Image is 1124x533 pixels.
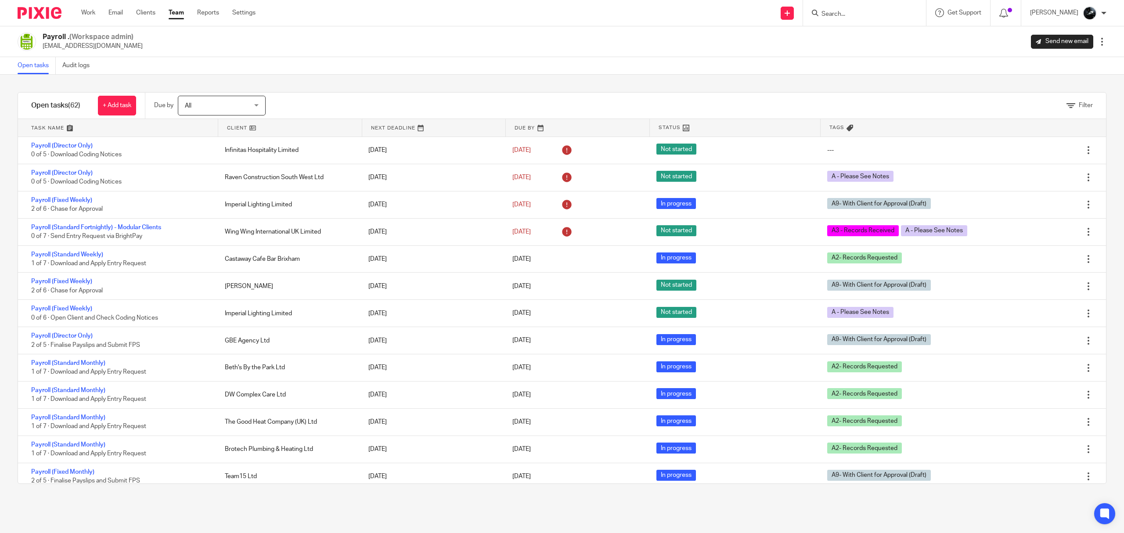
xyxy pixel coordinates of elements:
a: Payroll (Director Only) [31,333,93,339]
span: In progress [656,252,696,263]
span: In progress [656,388,696,399]
span: 1 of 7 · Download and Apply Entry Request [31,369,146,375]
span: A2- Records Requested [827,252,902,263]
span: [DATE] [512,365,531,371]
span: Not started [656,307,696,318]
a: Audit logs [62,57,96,74]
div: [DATE] [360,223,504,241]
a: Clients [136,8,155,17]
div: [DATE] [360,141,504,159]
span: Status [659,124,681,131]
h1: Open tasks [31,101,80,110]
a: Payroll (Director Only) [31,170,93,176]
input: Search [821,11,900,18]
a: Payroll (Standard Weekly) [31,252,103,258]
span: A9- With Client for Approval (Draft) [827,334,931,345]
a: Payroll (Fixed Monthly) [31,469,94,475]
span: A2- Records Requested [827,443,902,454]
div: Imperial Lighting Limited [216,196,360,213]
a: Payroll (Standard Monthly) [31,442,105,448]
span: 1 of 7 · Download and Apply Entry Request [31,450,146,457]
span: 0 of 7 · Send Entry Request via BrightPay [31,233,142,239]
div: Raven Construction South West Ltd [216,169,360,186]
span: A - Please See Notes [827,307,893,318]
div: GBE Agency Ltd [216,332,360,349]
span: [DATE] [512,147,531,153]
span: A9- With Client for Approval (Draft) [827,470,931,481]
a: Payroll (Director Only) [31,143,93,149]
span: In progress [656,361,696,372]
div: [DATE] [360,169,504,186]
span: In progress [656,334,696,345]
img: 1000002144.png [18,32,36,51]
span: Not started [656,171,696,182]
span: (62) [68,102,80,109]
div: [DATE] [360,440,504,458]
div: Beth's By the Park Ltd [216,359,360,376]
span: A2- Records Requested [827,388,902,399]
span: A3 - Records Received [827,225,899,236]
p: Due by [154,101,173,110]
a: Settings [232,8,256,17]
span: 1 of 7 · Download and Apply Entry Request [31,260,146,266]
span: [DATE] [512,392,531,398]
span: A9- With Client for Approval (Draft) [827,198,931,209]
span: Get Support [947,10,981,16]
span: In progress [656,415,696,426]
span: In progress [656,198,696,209]
img: Pixie [18,7,61,19]
span: Not started [656,225,696,236]
a: Payroll (Standard Monthly) [31,360,105,366]
span: 0 of 5 · Download Coding Notices [31,152,122,158]
span: [DATE] [512,310,531,317]
div: [DATE] [360,359,504,376]
span: [DATE] [512,473,531,479]
span: 0 of 5 · Download Coding Notices [31,179,122,185]
div: [DATE] [360,413,504,431]
a: Payroll (Standard Fortnightly) - Modular Clients [31,224,161,230]
div: [PERSON_NAME] [216,277,360,295]
span: In progress [656,470,696,481]
span: Not started [656,280,696,291]
div: [DATE] [360,196,504,213]
a: Team [169,8,184,17]
a: Reports [197,8,219,17]
span: A2- Records Requested [827,415,902,426]
span: 1 of 7 · Download and Apply Entry Request [31,423,146,429]
p: [PERSON_NAME] [1030,8,1078,17]
div: [DATE] [360,468,504,485]
span: 2 of 6 · Chase for Approval [31,288,103,294]
div: Castaway Cafe Bar Brixham [216,250,360,268]
span: All [185,103,191,109]
span: A9- With Client for Approval (Draft) [827,280,931,291]
span: [DATE] [512,283,531,289]
a: Payroll (Fixed Weekly) [31,278,92,285]
p: [EMAIL_ADDRESS][DOMAIN_NAME] [43,42,143,50]
span: [DATE] [512,256,531,262]
div: [DATE] [360,332,504,349]
span: 0 of 6 · Open Client and Check Coding Notices [31,315,158,321]
span: A - Please See Notes [901,225,967,236]
span: 1 of 7 · Download and Apply Entry Request [31,396,146,403]
img: 1000002122.jpg [1083,6,1097,20]
a: Email [108,8,123,17]
span: [DATE] [512,419,531,425]
span: 2 of 6 · Chase for Approval [31,206,103,212]
a: Payroll (Standard Monthly) [31,387,105,393]
div: Infinitas Hospitality Limited [216,141,360,159]
a: Work [81,8,95,17]
span: (Workspace admin) [69,33,133,40]
div: Imperial Lighting Limited [216,305,360,322]
span: [DATE] [512,174,531,180]
span: A2- Records Requested [827,361,902,372]
span: 2 of 5 · Finalise Payslips and Submit FPS [31,342,140,348]
span: Filter [1079,102,1093,108]
div: DW Complex Care Ltd [216,386,360,403]
span: In progress [656,443,696,454]
a: Send new email [1031,35,1093,49]
span: [DATE] [512,202,531,208]
span: [DATE] [512,446,531,452]
span: [DATE] [512,338,531,344]
a: Payroll (Fixed Weekly) [31,306,92,312]
div: [DATE] [360,386,504,403]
